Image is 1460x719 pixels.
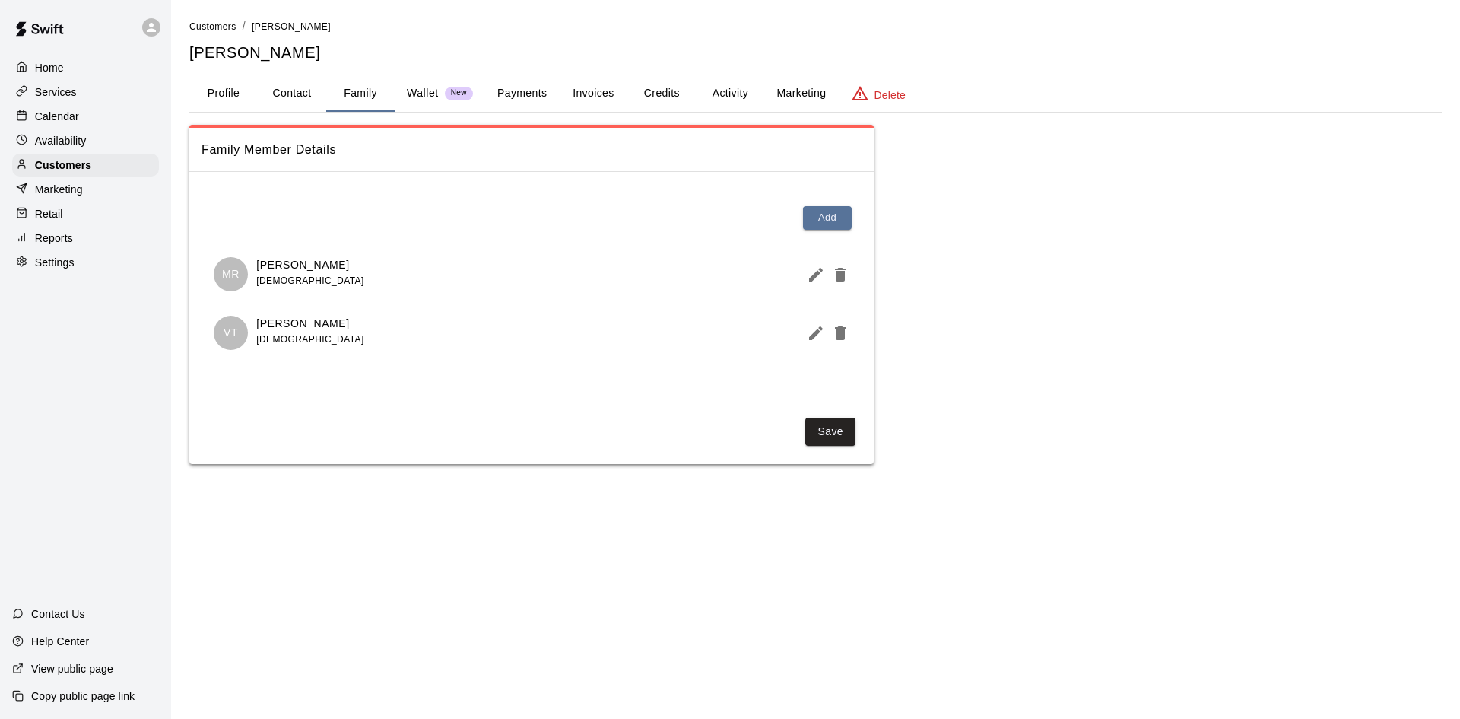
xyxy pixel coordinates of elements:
[407,85,439,101] p: Wallet
[805,418,855,446] button: Save
[224,325,238,341] p: VT
[31,634,89,649] p: Help Center
[764,75,838,112] button: Marketing
[12,178,159,201] a: Marketing
[31,606,85,622] p: Contact Us
[189,75,258,112] button: Profile
[12,202,159,225] a: Retail
[801,259,825,290] button: Edit Member
[35,109,79,124] p: Calendar
[825,318,849,348] button: Delete
[256,316,363,332] p: [PERSON_NAME]
[12,154,159,177] a: Customers
[445,88,473,98] span: New
[12,81,159,103] a: Services
[214,316,248,350] div: Veronica Taylor
[258,75,326,112] button: Contact
[35,157,91,173] p: Customers
[189,75,1442,112] div: basic tabs example
[35,84,77,100] p: Services
[35,182,83,197] p: Marketing
[256,257,363,273] p: [PERSON_NAME]
[222,266,240,282] p: MR
[35,231,73,246] p: Reports
[12,105,159,128] a: Calendar
[874,87,906,103] p: Delete
[559,75,627,112] button: Invoices
[252,21,331,32] span: [PERSON_NAME]
[35,60,64,75] p: Home
[801,318,825,348] button: Edit Member
[35,255,75,270] p: Settings
[825,259,849,290] button: Delete
[12,129,159,152] a: Availability
[31,661,113,676] p: View public page
[189,20,236,32] a: Customers
[35,206,63,221] p: Retail
[256,334,363,345] span: [DEMOGRAPHIC_DATA]
[696,75,764,112] button: Activity
[485,75,559,112] button: Payments
[12,56,159,79] a: Home
[189,18,1442,35] nav: breadcrumb
[202,140,862,160] span: Family Member Details
[243,18,246,34] li: /
[35,133,87,148] p: Availability
[256,275,363,286] span: [DEMOGRAPHIC_DATA]
[12,251,159,274] a: Settings
[189,43,1442,63] h5: [PERSON_NAME]
[189,21,236,32] span: Customers
[31,689,135,704] p: Copy public page link
[803,206,852,230] button: Add
[326,75,395,112] button: Family
[627,75,696,112] button: Credits
[214,257,248,291] div: Michael Rattle
[12,227,159,250] a: Reports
